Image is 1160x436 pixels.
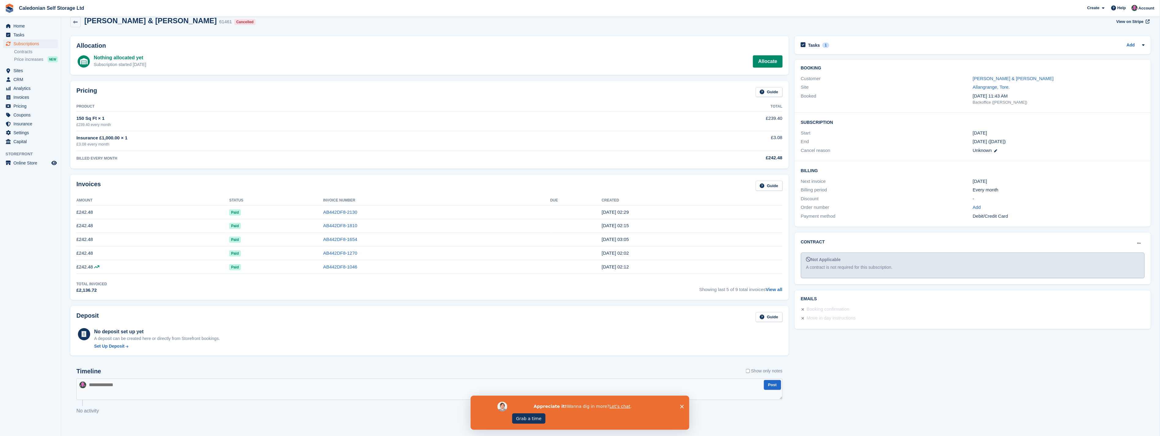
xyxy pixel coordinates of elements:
td: £242.48 [76,233,229,246]
span: Storefront [6,151,61,157]
div: £242.48 [610,154,783,161]
div: End [801,138,973,145]
div: Customer [801,75,973,82]
h2: Invoices [76,181,101,191]
div: £2,136.72 [76,287,107,294]
img: Lois Holling [1132,5,1138,11]
a: Preview store [50,159,58,167]
div: Backoffice ([PERSON_NAME]) [973,99,1145,105]
span: Invoices [13,93,50,102]
p: A deposit can be created here or directly from Storefront bookings. [94,335,220,342]
div: Not Applicable [806,257,1140,263]
div: Move in day instructions [807,315,856,322]
div: £239.40 every month [76,122,610,127]
div: [DATE] [973,178,1145,185]
span: Subscriptions [13,39,50,48]
time: 2024-12-01 01:00:00 UTC [973,130,987,137]
div: 1 [822,42,829,48]
a: AB442DF8-1654 [323,237,358,242]
th: Due [550,196,602,205]
span: Paid [229,250,240,257]
td: £242.48 [76,246,229,260]
div: 61461 [219,18,232,25]
a: menu [3,75,58,84]
div: Insurance £1,000.00 × 1 [76,135,610,142]
td: £3.08 [610,131,783,151]
span: Online Store [13,159,50,167]
div: Billing period [801,187,973,194]
iframe: Survey by David from Stora [471,396,689,430]
span: Paid [229,223,240,229]
div: Debit/Credit Card [973,213,1145,220]
div: [DATE] 11:43 AM [973,93,1145,100]
div: Cancelled [234,19,255,25]
a: menu [3,102,58,110]
td: £242.48 [76,219,229,233]
td: £242.48 [76,205,229,219]
a: Contracts [14,49,58,55]
a: View all [766,287,783,292]
button: Post [764,380,781,390]
h2: Contract [801,239,825,245]
span: Create [1087,5,1099,11]
div: Next invoice [801,178,973,185]
span: Analytics [13,84,50,93]
span: Pricing [13,102,50,110]
time: 2025-04-01 01:12:26 UTC [602,264,629,269]
div: Discount [801,195,973,202]
div: - [973,195,1145,202]
a: AB442DF8-1810 [323,223,358,228]
span: Help [1118,5,1126,11]
img: Lois Holling [79,382,86,388]
th: Total [610,102,783,112]
time: 2025-06-01 02:05:52 UTC [602,237,629,242]
span: Insurance [13,120,50,128]
span: Paid [229,264,240,270]
a: menu [3,137,58,146]
h2: Deposit [76,312,99,322]
a: menu [3,66,58,75]
a: menu [3,84,58,93]
a: menu [3,128,58,137]
div: NEW [48,56,58,62]
h2: Tasks [808,42,820,48]
span: [DATE] ([DATE]) [973,139,1006,144]
th: Status [229,196,323,205]
a: AB442DF8-1046 [323,264,358,269]
a: menu [3,93,58,102]
h2: Booking [801,66,1145,71]
time: 2025-08-01 01:29:40 UTC [602,209,629,215]
span: Paid [229,209,240,216]
td: £239.40 [610,112,783,131]
th: Created [602,196,782,205]
a: menu [3,39,58,48]
a: Set Up Deposit [94,343,220,349]
div: Nothing allocated yet [94,54,146,61]
span: Coupons [13,111,50,119]
div: A contract is not required for this subscription. [806,264,1140,271]
a: Guide [756,181,783,191]
a: View on Stripe [1114,17,1151,27]
div: Payment method [801,213,973,220]
h2: Billing [801,167,1145,173]
div: Site [801,84,973,91]
div: Every month [973,187,1145,194]
div: 150 Sq Ft × 1 [76,115,610,122]
h2: Pricing [76,87,97,97]
a: menu [3,31,58,39]
span: View on Stripe [1116,19,1143,25]
span: Settings [13,128,50,137]
label: Show only notes [746,368,783,374]
th: Amount [76,196,229,205]
div: Subscription started [DATE] [94,61,146,68]
span: Showing last 5 of 9 total invoices [699,281,782,294]
span: Paid [229,237,240,243]
a: menu [3,22,58,30]
h2: Subscription [801,119,1145,125]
